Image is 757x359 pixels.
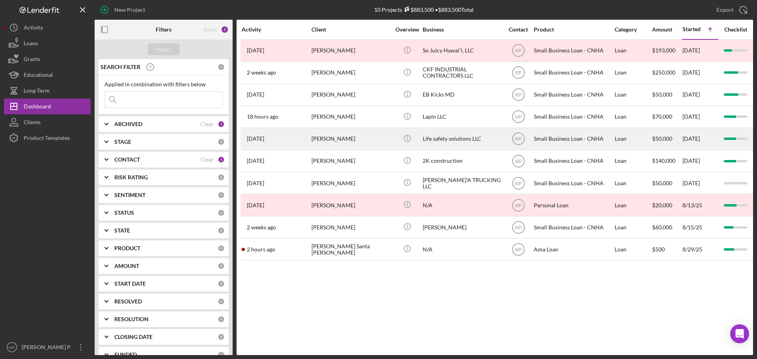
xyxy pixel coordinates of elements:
[218,316,225,323] div: 0
[682,173,718,193] div: [DATE]
[503,26,533,33] div: Contact
[114,192,145,198] b: SENTIMENT
[311,151,390,171] div: [PERSON_NAME]
[515,48,522,54] text: MP
[615,239,651,260] div: Loan
[4,83,91,99] button: Long-Term
[4,99,91,114] button: Dashboard
[95,2,153,18] button: New Project
[218,156,225,163] div: 1
[247,246,275,253] time: 2025-09-18 00:36
[218,138,225,145] div: 0
[730,324,749,343] div: Open Intercom Messenger
[247,69,276,76] time: 2025-09-06 01:34
[615,106,651,127] div: Loan
[218,333,225,340] div: 0
[311,106,390,127] div: [PERSON_NAME]
[218,192,225,199] div: 0
[24,130,70,148] div: Product Templates
[615,151,651,171] div: Loan
[4,67,91,83] button: Educational
[534,40,613,61] div: Small Business Loan - CNHA
[682,128,718,149] div: [DATE]
[515,158,522,164] text: MP
[423,195,502,216] div: N/A
[652,195,682,216] div: $20,000
[615,128,651,149] div: Loan
[515,247,522,252] text: MP
[24,114,41,132] div: Clients
[652,180,672,186] span: $50,000
[4,35,91,51] a: Loans
[652,91,672,98] span: $50,000
[114,210,134,216] b: STATUS
[423,217,502,238] div: [PERSON_NAME]
[652,113,672,120] span: $70,000
[4,130,91,146] a: Product Templates
[534,106,613,127] div: Small Business Loan - CNHA
[534,151,613,171] div: Small Business Loan - CNHA
[218,262,225,270] div: 0
[423,84,502,105] div: EB Kicks MD
[114,281,146,287] b: START DATE
[311,217,390,238] div: [PERSON_NAME]
[392,26,422,33] div: Overview
[218,227,225,234] div: 0
[156,26,172,33] b: Filters
[4,51,91,67] button: Grants
[716,2,733,18] div: Export
[652,135,672,142] span: $50,000
[515,70,522,76] text: MP
[247,180,264,186] time: 2025-07-17 21:26
[423,173,502,193] div: [PERSON_NAME]'A TRUCKING LLC
[311,239,390,260] div: [PERSON_NAME] Santa [PERSON_NAME]
[203,26,217,33] div: Reset
[534,128,613,149] div: Small Business Loan - CNHA
[114,227,130,234] b: STATE
[114,156,140,163] b: CONTACT
[709,2,753,18] button: Export
[218,245,225,252] div: 0
[4,114,91,130] button: Clients
[114,298,142,305] b: RESOLVED
[114,245,140,251] b: PRODUCT
[652,246,665,253] span: $500
[615,26,651,33] div: Category
[423,106,502,127] div: Lapin LLC
[402,6,434,13] div: $883,500
[615,173,651,193] div: Loan
[615,84,651,105] div: Loan
[423,62,502,83] div: CKF INDUSTRIAL CONTRACTORS LLC
[615,62,651,83] div: Loan
[114,139,131,145] b: STAGE
[247,47,264,54] time: 2025-05-05 02:16
[682,217,718,238] div: 8/15/25
[114,316,149,322] b: RESOLUTION
[247,224,276,231] time: 2025-09-03 03:41
[515,203,522,208] text: MP
[157,43,171,55] div: Apply
[682,106,718,127] div: [DATE]
[311,62,390,83] div: [PERSON_NAME]
[615,217,651,238] div: Loan
[311,128,390,149] div: [PERSON_NAME]
[9,345,15,350] text: MP
[515,114,522,120] text: MP
[652,69,675,76] span: $250,000
[615,195,651,216] div: Loan
[534,62,613,83] div: Small Business Loan - CNHA
[4,20,91,35] button: Activity
[218,280,225,287] div: 0
[534,195,613,216] div: Personal Loan
[652,224,672,231] span: $60,000
[200,156,214,163] div: Clear
[515,136,522,142] text: MP
[218,121,225,128] div: 1
[247,91,264,98] time: 2025-08-09 03:32
[311,40,390,61] div: [PERSON_NAME]
[534,239,613,260] div: Ama Loan
[682,239,718,260] div: 8/29/25
[311,26,390,33] div: Client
